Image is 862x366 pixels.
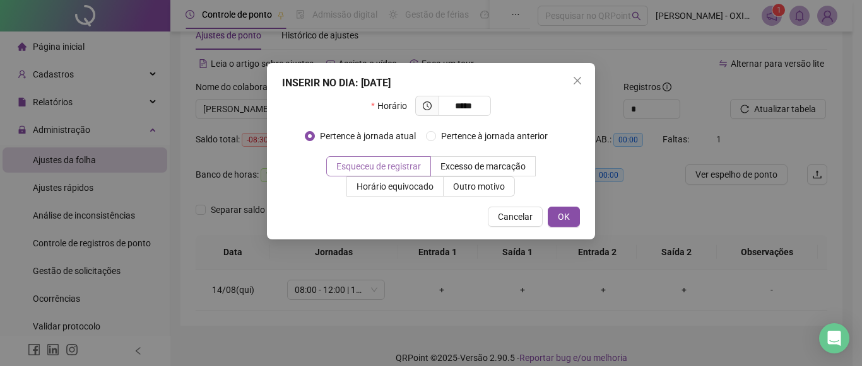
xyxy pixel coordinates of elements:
[819,323,849,353] div: Open Intercom Messenger
[488,207,543,227] button: Cancelar
[282,76,580,91] div: INSERIR NO DIA : [DATE]
[548,207,580,227] button: OK
[371,96,415,116] label: Horário
[453,181,505,192] span: Outro motivo
[315,129,421,143] span: Pertence à jornada atual
[558,210,570,224] span: OK
[572,76,582,86] span: close
[567,71,587,91] button: Close
[436,129,553,143] span: Pertence à jornada anterior
[336,161,421,171] span: Esqueceu de registrar
[498,210,533,224] span: Cancelar
[357,181,434,192] span: Horário equivocado
[440,161,526,171] span: Excesso de marcação
[423,101,432,110] span: clock-circle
